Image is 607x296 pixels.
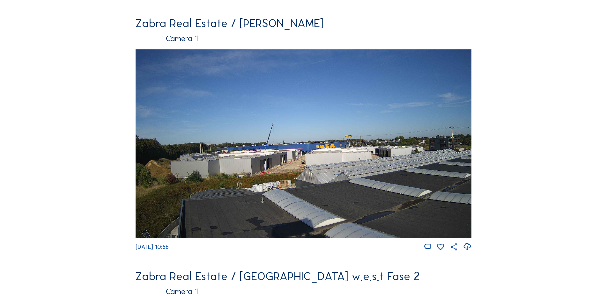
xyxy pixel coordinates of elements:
img: Image [136,49,471,238]
div: Zabra Real Estate / [GEOGRAPHIC_DATA] w.e.s.t Fase 2 [136,271,471,282]
span: [DATE] 10:56 [136,243,169,250]
div: Zabra Real Estate / [PERSON_NAME] [136,18,471,29]
div: Camera 1 [136,34,471,42]
div: Camera 1 [136,287,471,295]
